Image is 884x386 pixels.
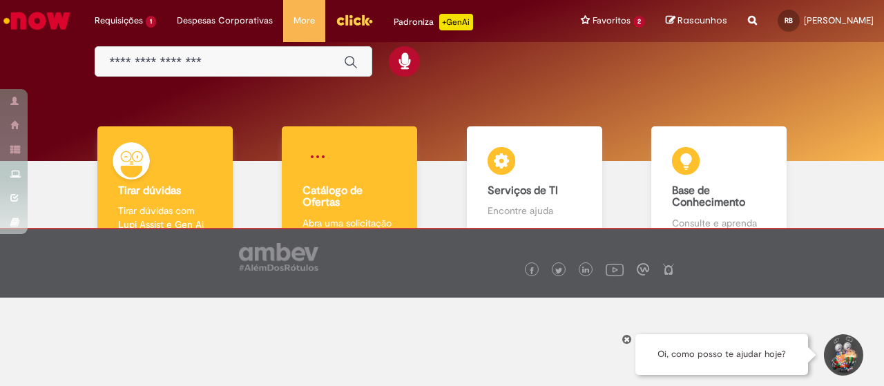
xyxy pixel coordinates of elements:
span: RB [785,16,793,25]
img: click_logo_yellow_360x200.png [336,10,373,30]
b: Base de Conhecimento [672,184,745,210]
span: Despesas Corporativas [177,14,273,28]
img: logo_footer_ambev_rotulo_gray.png [239,243,318,271]
a: Serviços de TI Encontre ajuda [442,126,627,246]
b: Serviços de TI [488,184,558,197]
span: Favoritos [593,14,631,28]
img: ServiceNow [1,7,73,35]
div: Oi, como posso te ajudar hoje? [635,334,808,375]
a: Base de Conhecimento Consulte e aprenda [627,126,812,246]
span: [PERSON_NAME] [804,15,874,26]
span: 1 [146,16,156,28]
p: Abra uma solicitação [302,216,396,230]
div: Padroniza [394,14,473,30]
span: 2 [633,16,645,28]
p: +GenAi [439,14,473,30]
img: logo_footer_workplace.png [637,263,649,276]
b: Catálogo de Ofertas [302,184,363,210]
span: Rascunhos [678,14,727,27]
p: Encontre ajuda [488,204,582,218]
p: Consulte e aprenda [672,216,766,230]
img: logo_footer_facebook.png [528,267,535,274]
img: logo_footer_twitter.png [555,267,562,274]
p: Tirar dúvidas com Lupi Assist e Gen Ai [118,204,212,231]
a: Rascunhos [666,15,727,28]
span: Requisições [95,14,143,28]
img: logo_footer_linkedin.png [582,267,589,275]
img: logo_footer_naosei.png [662,263,675,276]
a: Tirar dúvidas Tirar dúvidas com Lupi Assist e Gen Ai [73,126,258,246]
img: logo_footer_youtube.png [606,260,624,278]
button: Iniciar Conversa de Suporte [822,334,863,376]
a: Catálogo de Ofertas Abra uma solicitação [258,126,443,246]
b: Tirar dúvidas [118,184,181,197]
span: More [294,14,315,28]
